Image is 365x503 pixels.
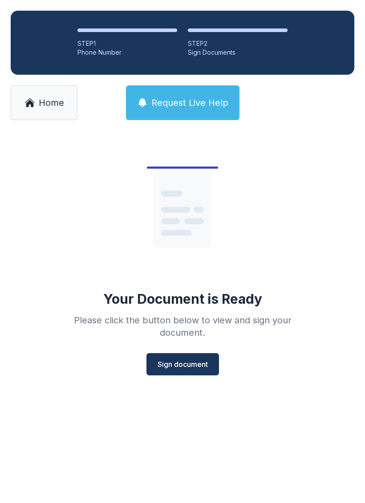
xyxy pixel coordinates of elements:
span: Sign document [158,359,208,370]
span: Request Live Help [151,97,228,109]
span: Home [39,97,64,109]
div: Sign Documents [188,48,288,57]
div: STEP 2 [188,39,288,48]
div: Your Document is Ready [103,291,262,307]
div: Please click the button below to view and sign your document. [54,314,311,339]
div: STEP 1 [77,39,177,48]
div: Phone Number [77,48,177,57]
